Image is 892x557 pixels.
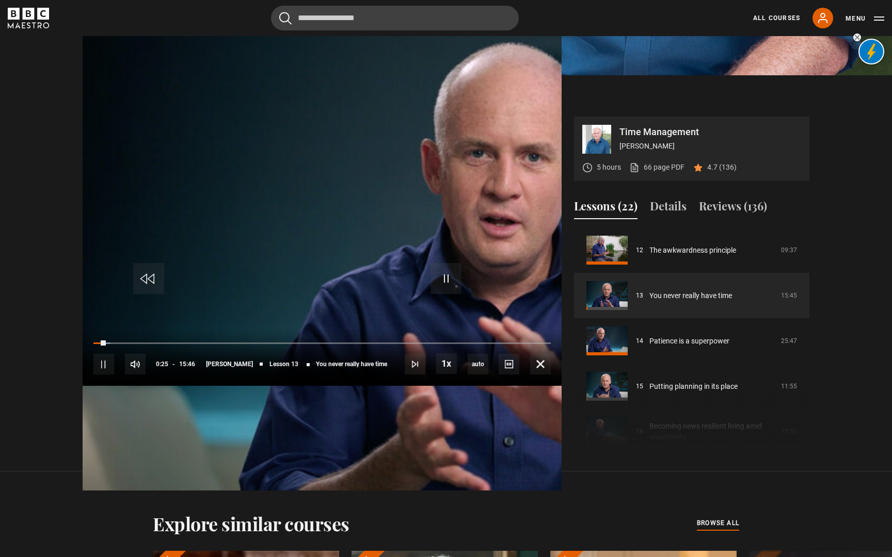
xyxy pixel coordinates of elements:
span: [PERSON_NAME] [206,361,253,367]
p: 5 hours [597,162,621,173]
button: Reviews (136) [699,198,767,219]
button: Lessons (22) [574,198,638,219]
span: You never really have time [316,361,387,367]
button: Details [650,198,687,219]
span: - [172,361,175,368]
a: All Courses [753,13,800,23]
a: Patience is a superpower [649,336,729,347]
button: Captions [499,354,519,374]
span: 0:25 [156,355,168,373]
button: Toggle navigation [846,13,884,24]
div: Progress Bar [93,342,551,345]
div: Current quality: 1080p [468,354,488,374]
a: The awkwardness principle [649,245,736,256]
p: Time Management [619,127,801,137]
video-js: Video Player [83,117,562,386]
button: Mute [125,354,146,374]
button: Playback Rate [436,353,457,374]
a: Putting planning in its place [649,381,738,392]
span: Lesson 13 [269,361,298,367]
a: 66 page PDF [629,162,684,173]
p: [PERSON_NAME] [619,141,801,152]
p: 4.7 (136) [707,162,737,173]
input: Search [271,6,519,30]
span: 15:46 [179,355,195,373]
span: auto [468,354,488,374]
button: Submit the search query [279,12,292,25]
button: Fullscreen [530,354,551,374]
span: browse all [697,518,739,528]
a: You never really have time [649,290,732,301]
h2: Explore similar courses [153,513,349,534]
a: browse all [697,518,739,529]
button: Pause [93,354,114,374]
button: Next Lesson [405,354,425,374]
svg: BBC Maestro [8,8,49,28]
